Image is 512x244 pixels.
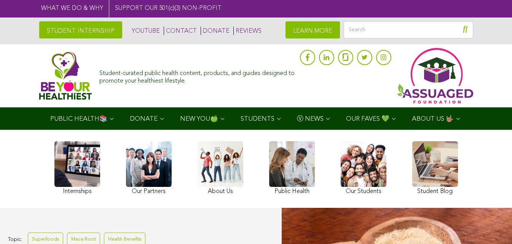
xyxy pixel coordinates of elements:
[39,51,92,100] img: Assuaged
[50,116,107,122] span: PUBLIC HEALTH📚
[286,21,340,38] a: LEARN MORE
[233,27,262,35] a: REVIEWS
[180,116,218,122] span: NEW YOU🍏
[297,116,324,122] span: Ⓥ NEWS
[99,66,296,85] div: Student-curated public health content, products, and guides designed to promote your healthiest l...
[343,53,348,61] img: glassdoor
[130,116,158,122] span: DONATE
[241,116,274,122] span: STUDENTS
[130,27,160,35] a: YOUTUBE
[39,107,473,130] div: Navigation Menu
[346,116,389,122] span: OUR FAVES 💚
[201,27,230,35] a: DONATE
[397,48,473,104] img: Assuaged App
[474,207,512,244] iframe: Chat Widget
[344,21,473,38] input: Search
[412,116,454,122] span: ABOUT US 🤟🏽
[39,21,122,38] a: STUDENT INTERNSHIP
[164,27,197,35] a: CONTACT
